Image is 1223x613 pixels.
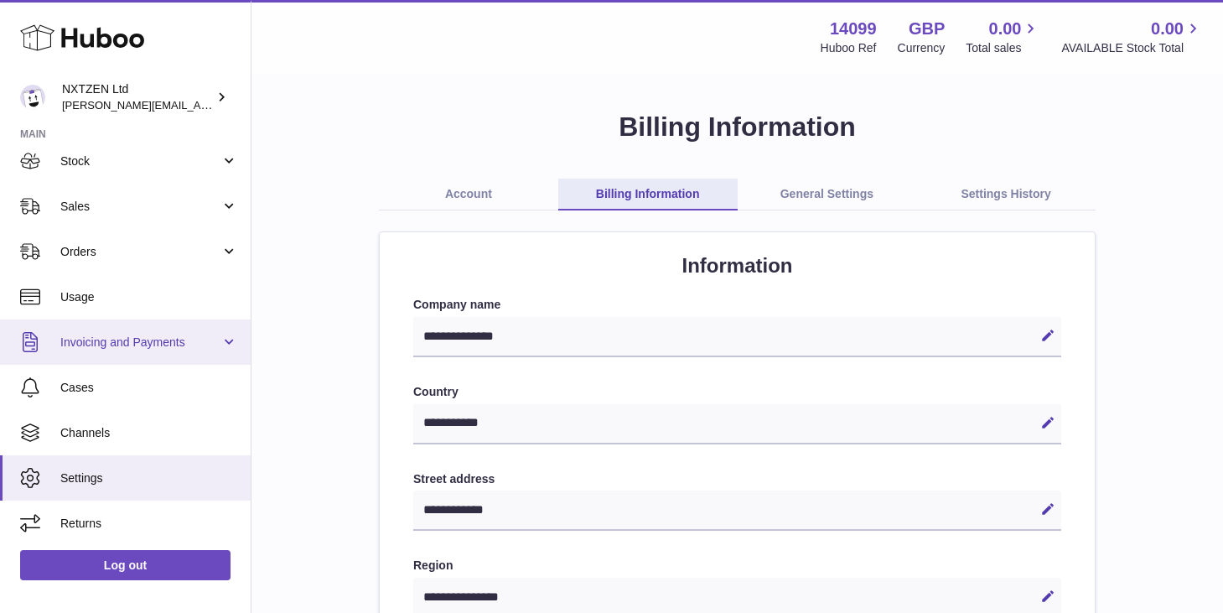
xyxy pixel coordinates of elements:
a: Billing Information [558,179,738,210]
a: Log out [20,550,231,580]
span: Cases [60,380,238,396]
img: joel@nxtzen.com [20,85,45,110]
div: Currency [898,40,946,56]
span: 0.00 [1151,18,1184,40]
span: Settings [60,470,238,486]
span: 0.00 [989,18,1022,40]
div: Huboo Ref [821,40,877,56]
span: AVAILABLE Stock Total [1061,40,1203,56]
h2: Information [413,252,1061,279]
h1: Billing Information [278,109,1196,145]
span: Stock [60,153,220,169]
span: [PERSON_NAME][EMAIL_ADDRESS][DOMAIN_NAME] [62,98,336,112]
span: Invoicing and Payments [60,335,220,351]
span: Sales [60,199,220,215]
strong: 14099 [830,18,877,40]
strong: GBP [909,18,945,40]
label: Street address [413,471,1061,487]
a: Settings History [916,179,1096,210]
a: General Settings [738,179,917,210]
span: Total sales [966,40,1040,56]
span: Orders [60,244,220,260]
a: 0.00 Total sales [966,18,1040,56]
label: Company name [413,297,1061,313]
a: 0.00 AVAILABLE Stock Total [1061,18,1203,56]
span: Usage [60,289,238,305]
span: Returns [60,516,238,532]
div: NXTZEN Ltd [62,81,213,113]
span: Channels [60,425,238,441]
a: Account [379,179,558,210]
label: Region [413,558,1061,574]
label: Country [413,384,1061,400]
